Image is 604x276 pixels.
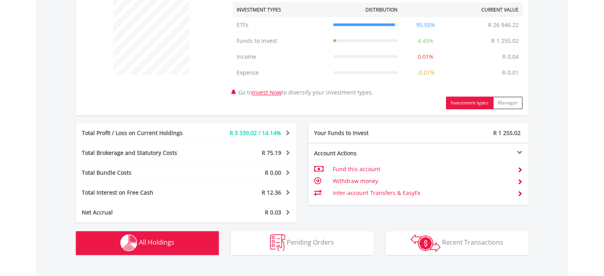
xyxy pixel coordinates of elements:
[233,49,329,65] td: Income
[484,17,523,33] td: R 26 946.22
[487,33,523,49] td: R 1 255.02
[401,33,450,49] td: 4.45%
[230,129,281,137] span: R 3 339.02 / 14.14%
[76,169,205,177] div: Total Bundle Costs
[76,149,205,157] div: Total Brokerage and Statutory Costs
[450,2,523,17] th: Current Value
[493,97,523,109] button: Manager
[411,234,440,252] img: transactions-zar-wht.png
[265,208,281,216] span: R 0.03
[386,231,529,255] button: Recent Transactions
[231,231,374,255] button: Pending Orders
[233,33,329,49] td: Funds to Invest
[442,238,503,247] span: Recent Transactions
[308,149,419,157] div: Account Actions
[120,234,137,251] img: holdings-wht.png
[308,129,419,137] div: Your Funds to Invest
[365,6,398,13] div: Distribution
[401,17,450,33] td: 95.55%
[233,17,329,33] td: ETFs
[493,129,521,137] span: R 1 255.02
[401,65,450,81] td: -0.01%
[332,175,511,187] td: Withdraw money
[262,189,281,196] span: R 12.36
[76,129,205,137] div: Total Profit / Loss on Current Holdings
[76,208,205,216] div: Net Accrual
[252,89,282,96] a: Invest Now
[139,238,174,247] span: All Holdings
[265,169,281,176] span: R 0.00
[76,231,219,255] button: All Holdings
[76,189,205,197] div: Total Interest on Free Cash
[287,238,334,247] span: Pending Orders
[446,97,493,109] button: Investment types
[332,187,511,199] td: Inter-account Transfers & EasyFx
[498,49,523,65] td: R 0.04
[498,65,523,81] td: R-0.01
[233,2,329,17] th: Investment Types
[233,65,329,81] td: Expense
[332,163,511,175] td: Fund this account
[270,234,285,251] img: pending_instructions-wht.png
[262,149,281,156] span: R 75.19
[401,49,450,65] td: 0.01%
